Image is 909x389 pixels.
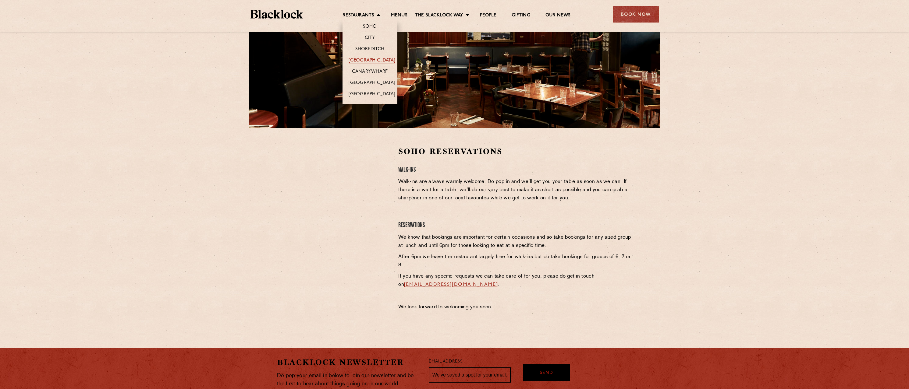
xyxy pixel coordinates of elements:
a: Canary Wharf [352,69,388,75]
a: [GEOGRAPHIC_DATA] [349,80,395,87]
h4: Walk-Ins [398,166,632,174]
a: Our News [545,12,571,19]
h2: Blacklock Newsletter [277,357,420,368]
div: Book Now [613,6,659,23]
a: City [365,35,375,42]
a: The Blacklock Way [415,12,463,19]
img: BL_Textured_Logo-footer-cropped.svg [250,10,303,19]
input: We’ve saved a spot for your email... [429,367,511,383]
p: Walk-ins are always warmly welcome. Do pop in and we’ll get you your table as soon as we can. If ... [398,178,632,202]
a: People [480,12,496,19]
p: After 6pm we leave the restaurant largely free for walk-ins but do take bookings for groups of 6,... [398,253,632,269]
h4: Reservations [398,221,632,230]
a: Gifting [512,12,530,19]
a: Soho [363,24,377,30]
a: Shoreditch [355,46,385,53]
label: Email Address [429,358,462,365]
p: Do pop your email in below to join our newsletter and be the first to hear about things going on ... [277,372,420,388]
iframe: OpenTable make booking widget [299,146,367,238]
p: If you have any specific requests we can take care of for you, please do get in touch on . [398,272,632,289]
p: We look forward to welcoming you soon. [398,303,632,311]
a: [GEOGRAPHIC_DATA] [349,58,395,64]
a: [EMAIL_ADDRESS][DOMAIN_NAME] [404,282,498,287]
a: Menus [391,12,407,19]
h2: Soho Reservations [398,146,632,157]
a: [GEOGRAPHIC_DATA] [349,91,395,98]
a: Restaurants [343,12,374,19]
span: Send [540,370,553,377]
p: We know that bookings are important for certain occasions and so take bookings for any sized grou... [398,233,632,250]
